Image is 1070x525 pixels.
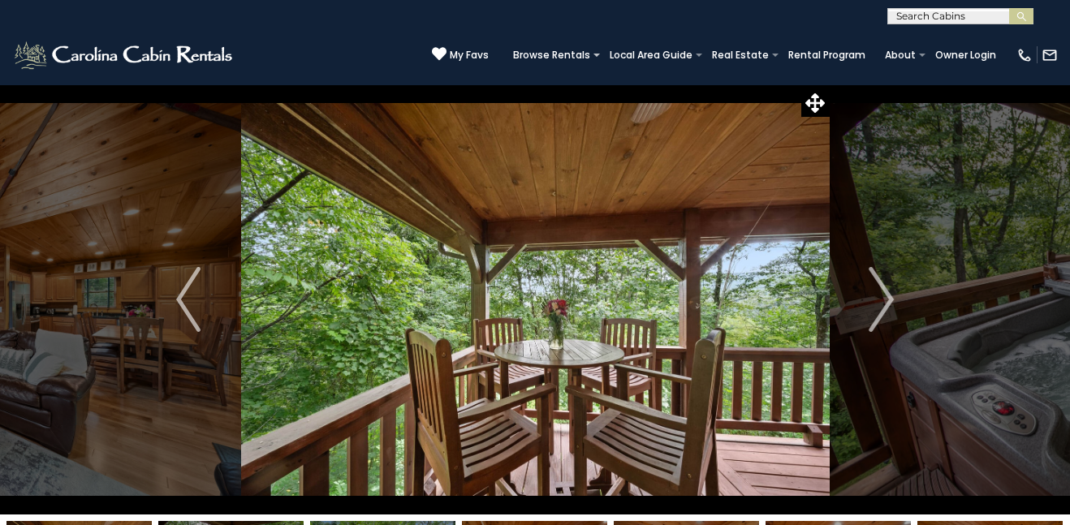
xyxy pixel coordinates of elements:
button: Next [829,84,934,514]
button: Previous [136,84,240,514]
img: arrow [176,267,201,332]
a: My Favs [432,46,489,63]
img: mail-regular-white.png [1042,47,1058,63]
a: About [877,44,924,67]
img: White-1-2.png [12,39,237,71]
img: arrow [869,267,894,332]
a: Browse Rentals [505,44,598,67]
img: phone-regular-white.png [1016,47,1033,63]
a: Local Area Guide [602,44,701,67]
a: Rental Program [780,44,874,67]
a: Real Estate [704,44,777,67]
span: My Favs [450,48,489,62]
a: Owner Login [927,44,1004,67]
